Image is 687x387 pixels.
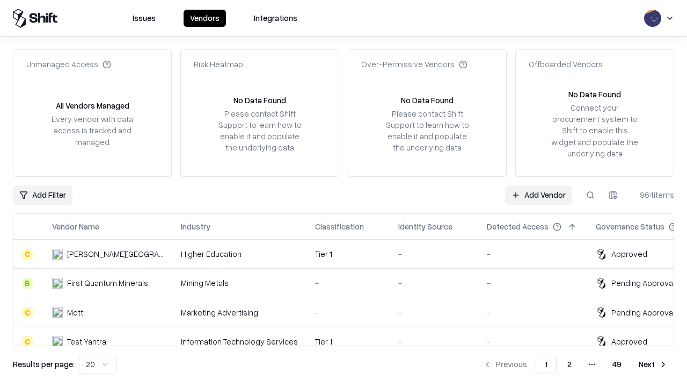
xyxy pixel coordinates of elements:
[611,277,675,289] div: Pending Approval
[315,307,381,318] div: -
[22,336,33,347] div: C
[181,307,298,318] div: Marketing Advertising
[52,307,63,318] img: Motti
[315,277,381,289] div: -
[48,113,137,147] div: Every vendor with data access is tracked and managed
[67,248,164,260] div: [PERSON_NAME][GEOGRAPHIC_DATA]
[550,102,639,159] div: Connect your procurement system to Shift to enable this widget and populate the underlying data
[487,221,549,232] div: Detected Access
[315,336,381,347] div: Tier 1
[181,277,298,289] div: Mining Metals
[536,355,557,374] button: 1
[67,307,85,318] div: Motti
[487,248,579,260] div: -
[568,89,621,100] div: No Data Found
[487,336,579,347] div: -
[67,277,148,289] div: First Quantum Minerals
[181,336,298,347] div: Information Technology Services
[398,248,470,260] div: -
[596,221,664,232] div: Governance Status
[181,221,210,232] div: Industry
[398,221,452,232] div: Identity Source
[559,355,580,374] button: 2
[52,278,63,289] img: First Quantum Minerals
[52,249,63,260] img: Reichman University
[398,307,470,318] div: -
[22,307,33,318] div: C
[247,10,304,27] button: Integrations
[487,277,579,289] div: -
[233,95,286,106] div: No Data Found
[184,10,226,27] button: Vendors
[52,221,99,232] div: Vendor Name
[398,277,470,289] div: -
[67,336,106,347] div: Test Yantra
[398,336,470,347] div: -
[13,185,72,205] button: Add Filter
[487,307,579,318] div: -
[13,359,75,370] p: Results per page:
[604,355,630,374] button: 49
[126,10,162,27] button: Issues
[477,355,674,374] nav: pagination
[26,59,111,70] div: Unmanaged Access
[631,189,674,200] div: 964 items
[22,249,33,260] div: C
[181,248,298,260] div: Higher Education
[383,108,472,154] div: Please contact Shift Support to learn how to enable it and populate the underlying data
[611,336,647,347] div: Approved
[529,59,603,70] div: Offboarded Vendors
[505,185,572,205] a: Add Vendor
[611,248,647,260] div: Approved
[611,307,675,318] div: Pending Approval
[315,221,364,232] div: Classification
[315,248,381,260] div: Tier 1
[632,355,674,374] button: Next
[56,100,129,111] div: All Vendors Managed
[401,95,454,106] div: No Data Found
[22,278,33,289] div: B
[52,336,63,347] img: Test Yantra
[361,59,467,70] div: Over-Permissive Vendors
[194,59,243,70] div: Risk Heatmap
[215,108,304,154] div: Please contact Shift Support to learn how to enable it and populate the underlying data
